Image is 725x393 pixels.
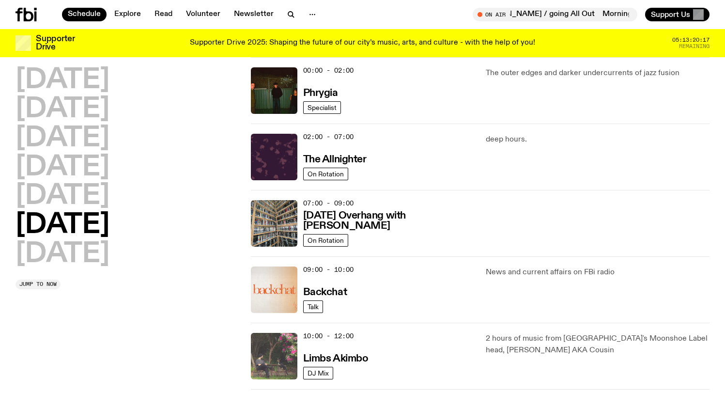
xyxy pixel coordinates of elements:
span: DJ Mix [308,369,329,377]
img: Jackson sits at an outdoor table, legs crossed and gazing at a black and brown dog also sitting a... [251,333,297,379]
button: Support Us [645,8,710,21]
a: Schedule [62,8,107,21]
button: [DATE] [15,125,109,152]
h3: Limbs Akimbo [303,354,369,364]
span: 09:00 - 10:00 [303,265,354,274]
h3: [DATE] Overhang with [PERSON_NAME] [303,211,475,231]
p: 2 hours of music from [GEOGRAPHIC_DATA]'s Moonshoe Label head, [PERSON_NAME] AKA Cousin [486,333,710,356]
button: On AirMornings with [PERSON_NAME] / going All OutMornings with [PERSON_NAME] / going All Out [473,8,637,21]
h3: The Allnighter [303,155,367,165]
a: On Rotation [303,168,348,180]
a: Talk [303,300,323,313]
img: A corner shot of the fbi music library [251,200,297,247]
p: Supporter Drive 2025: Shaping the future of our city’s music, arts, and culture - with the help o... [190,39,535,47]
a: [DATE] Overhang with [PERSON_NAME] [303,209,475,231]
a: Limbs Akimbo [303,352,369,364]
a: DJ Mix [303,367,333,379]
span: Jump to now [19,282,57,287]
a: Specialist [303,101,341,114]
button: [DATE] [15,67,109,94]
span: Specialist [308,104,337,111]
button: [DATE] [15,241,109,268]
p: The outer edges and darker undercurrents of jazz fusion [486,67,710,79]
button: [DATE] [15,212,109,239]
p: News and current affairs on FBi radio [486,267,710,278]
button: [DATE] [15,96,109,123]
span: Remaining [679,44,710,49]
span: 10:00 - 12:00 [303,331,354,341]
span: On Rotation [308,236,344,244]
h3: Phrygia [303,88,338,98]
a: Volunteer [180,8,226,21]
a: Phrygia [303,86,338,98]
span: 07:00 - 09:00 [303,199,354,208]
span: 05:13:20:17 [672,37,710,43]
button: Jump to now [15,280,61,289]
a: Read [149,8,178,21]
h3: Backchat [303,287,347,298]
h3: Supporter Drive [36,35,75,51]
a: Newsletter [228,8,279,21]
a: Explore [108,8,147,21]
img: A greeny-grainy film photo of Bela, John and Bindi at night. They are standing in a backyard on g... [251,67,297,114]
span: 02:00 - 07:00 [303,132,354,141]
button: [DATE] [15,154,109,181]
span: Talk [308,303,319,310]
span: Support Us [651,10,690,19]
a: On Rotation [303,234,348,247]
a: The Allnighter [303,153,367,165]
span: On Rotation [308,170,344,177]
button: [DATE] [15,183,109,210]
span: 00:00 - 02:00 [303,66,354,75]
p: deep hours. [486,134,710,145]
a: Backchat [303,285,347,298]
